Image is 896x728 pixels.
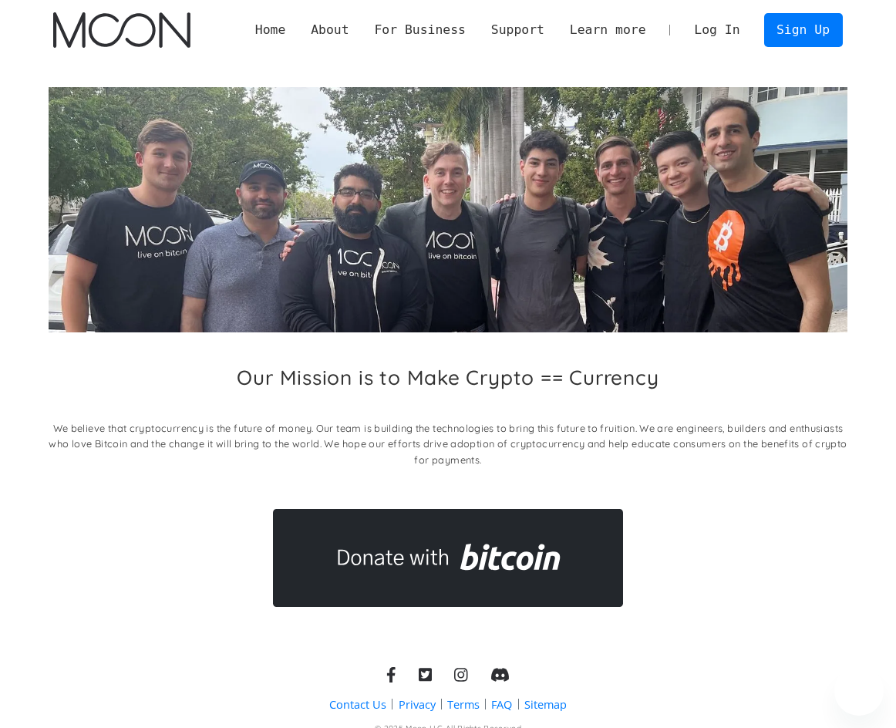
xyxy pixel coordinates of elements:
[764,13,843,47] a: Sign Up
[311,21,349,40] div: About
[242,21,298,40] a: Home
[399,696,436,712] a: Privacy
[53,12,190,47] img: Moon Logo
[362,21,478,40] div: For Business
[491,696,512,712] a: FAQ
[491,21,544,40] div: Support
[524,696,567,712] a: Sitemap
[570,21,646,40] div: Learn more
[329,696,386,712] a: Contact Us
[447,696,480,712] a: Terms
[682,14,753,47] a: Log In
[53,12,190,47] a: home
[298,21,362,40] div: About
[237,366,659,389] h2: Our Mission is to Make Crypto == Currency
[557,21,659,40] div: Learn more
[374,21,466,40] div: For Business
[49,420,847,467] p: We believe that cryptocurrency is the future of money. Our team is building the technologies to b...
[834,666,884,716] iframe: Button to launch messaging window
[478,21,557,40] div: Support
